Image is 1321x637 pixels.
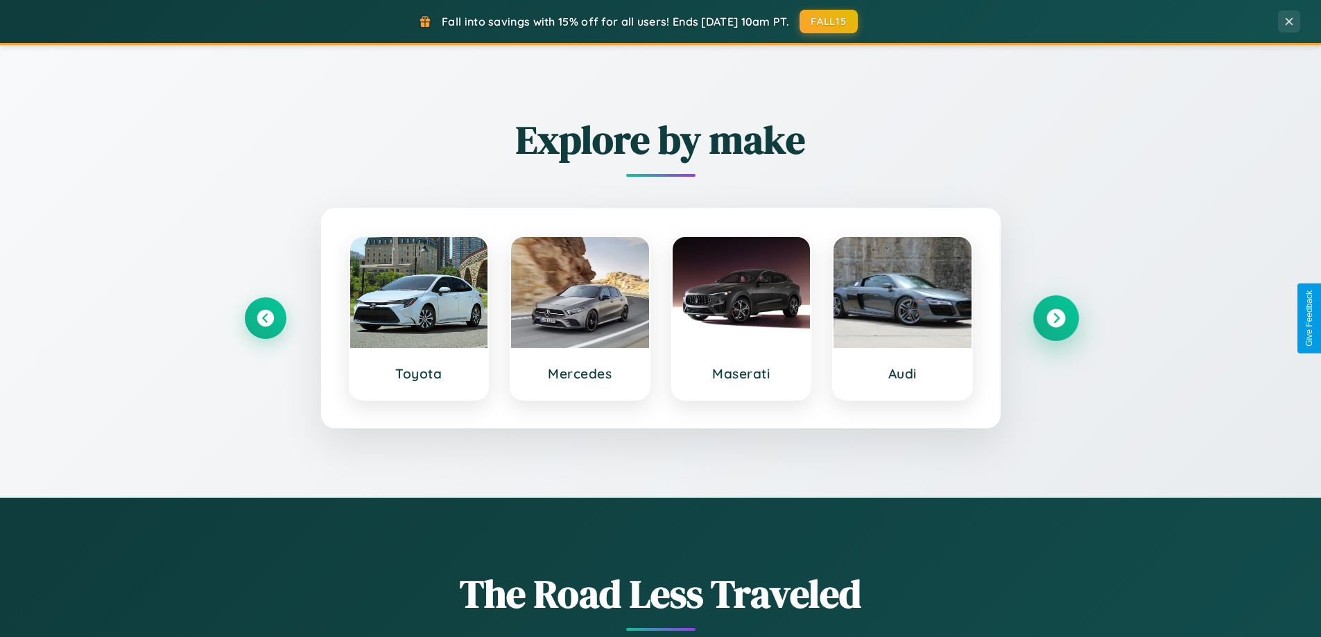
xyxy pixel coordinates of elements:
[245,113,1077,166] h2: Explore by make
[245,567,1077,620] h1: The Road Less Traveled
[1304,290,1314,347] div: Give Feedback
[847,365,958,382] h3: Audi
[442,15,789,28] span: Fall into savings with 15% off for all users! Ends [DATE] 10am PT.
[687,365,797,382] h3: Maserati
[364,365,474,382] h3: Toyota
[800,10,858,33] button: FALL15
[525,365,635,382] h3: Mercedes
